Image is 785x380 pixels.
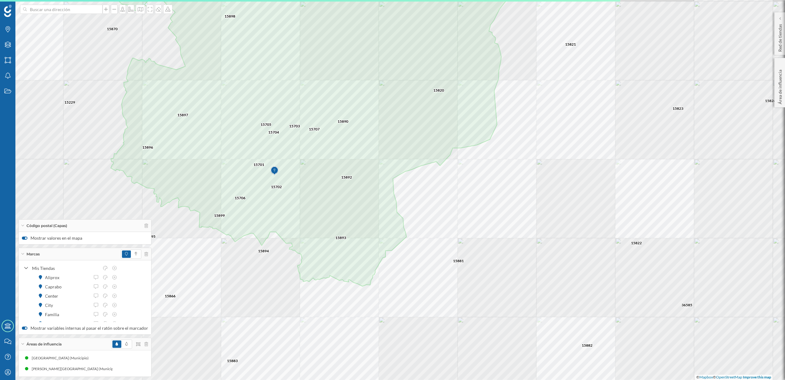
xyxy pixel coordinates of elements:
div: Familia [45,311,63,318]
span: Áreas de influencia [26,341,62,347]
span: Código postal (Capas) [26,223,67,229]
label: Mostrar variables internas al pasar el ratón sobre el marcador [22,325,148,331]
p: Área de influencia [777,67,783,104]
div: Caprabo [45,283,65,290]
span: Soporte [12,4,34,10]
div: Mis Tiendas [32,265,99,271]
div: Aliprox [45,274,63,281]
span: Marcas [26,251,40,257]
div: © © [695,375,773,380]
div: [GEOGRAPHIC_DATA] (Municipio) [32,355,92,361]
img: Marker [270,165,278,177]
a: Improve this map [743,375,771,379]
p: Red de tiendas [777,22,783,52]
a: OpenStreetMap [716,375,742,379]
div: [PERSON_NAME][GEOGRAPHIC_DATA] (Municipio) [32,366,121,372]
div: Center [45,293,62,299]
a: Mapbox [699,375,713,379]
div: City [45,302,56,308]
label: Mostrar valores en el mapa [22,235,148,241]
img: Geoblink Logo [4,5,12,17]
div: Hiper [45,320,59,327]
